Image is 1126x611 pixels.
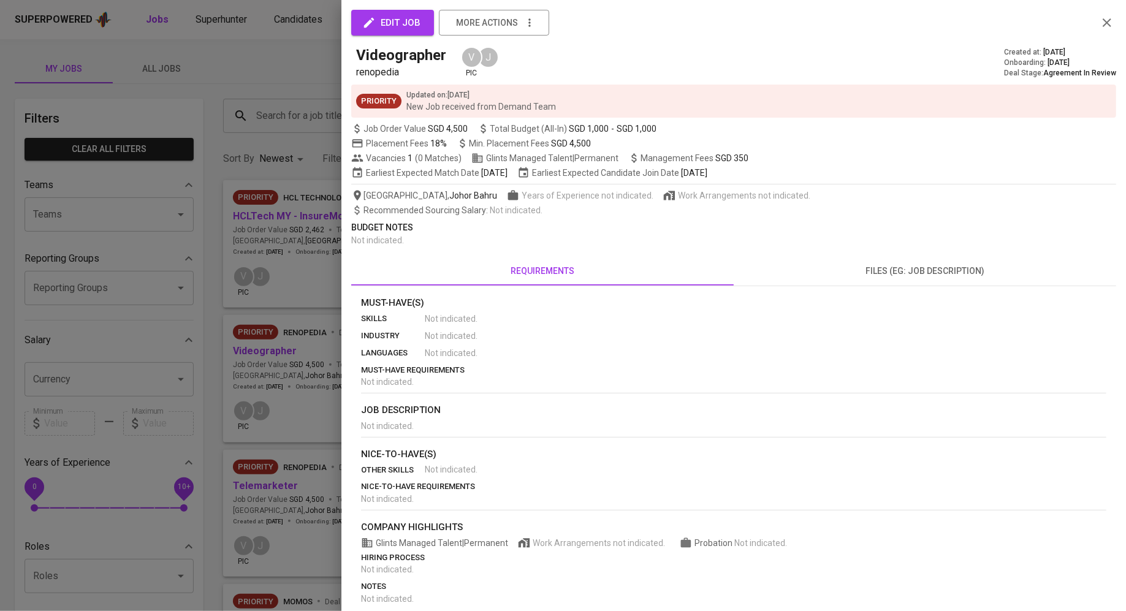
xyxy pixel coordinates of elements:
[356,96,401,107] span: Priority
[363,205,490,215] span: Recommended Sourcing Salary :
[361,537,508,549] span: Glints Managed Talent | Permanent
[361,552,1106,564] p: hiring process
[361,421,414,431] span: Not indicated .
[361,296,1106,310] p: Must-Have(s)
[741,264,1109,279] span: files (eg: job description)
[490,205,542,215] span: Not indicated .
[361,330,425,342] p: industry
[1048,58,1070,68] span: [DATE]
[430,139,447,148] span: 18%
[481,167,508,179] span: [DATE]
[522,189,653,202] span: Years of Experience not indicated.
[361,364,1106,376] p: must-have requirements
[361,564,414,574] span: Not indicated .
[361,480,1106,493] p: nice-to-have requirements
[569,123,609,135] span: SGD 1,000
[715,153,748,163] span: SGD 350
[361,520,1106,534] p: company highlights
[517,167,707,179] span: Earliest Expected Candidate Join Date
[365,15,420,31] span: edit job
[477,123,656,135] span: Total Budget (All-In)
[477,47,499,68] div: J
[533,537,665,549] span: Work Arrangements not indicated.
[351,152,462,164] span: Vacancies ( 0 Matches )
[694,538,734,548] span: Probation
[406,101,556,113] p: New Job received from Demand Team
[641,153,748,163] span: Management Fees
[425,313,477,325] span: Not indicated .
[1043,47,1065,58] span: [DATE]
[1004,58,1116,68] div: Onboarding :
[361,494,414,504] span: Not indicated .
[351,221,1116,234] p: Budget Notes
[361,377,414,387] span: Not indicated .
[351,189,497,202] span: [GEOGRAPHIC_DATA] ,
[425,463,477,476] span: Not indicated .
[439,10,549,36] button: more actions
[425,330,477,342] span: Not indicated .
[356,45,446,65] h5: Videographer
[449,189,497,202] span: Johor Bahru
[1004,68,1116,78] div: Deal Stage :
[469,139,591,148] span: Min. Placement Fees
[425,347,477,359] span: Not indicated .
[361,464,425,476] p: other skills
[551,139,591,148] span: SGD 4,500
[361,447,1106,461] p: nice-to-have(s)
[359,264,726,279] span: requirements
[361,313,425,325] p: skills
[351,167,508,179] span: Earliest Expected Match Date
[1004,47,1116,58] div: Created at :
[428,123,468,135] span: SGD 4,500
[617,123,656,135] span: SGD 1,000
[1043,69,1116,77] span: Agreement In Review
[681,167,707,179] span: [DATE]
[471,152,618,164] span: Glints Managed Talent | Permanent
[734,538,787,548] span: Not indicated .
[351,123,468,135] span: Job Order Value
[611,123,614,135] span: -
[361,403,1106,417] p: job description
[678,189,810,202] span: Work Arrangements not indicated.
[351,10,434,36] button: edit job
[361,594,414,604] span: Not indicated .
[406,152,413,164] span: 1
[351,235,404,245] span: Not indicated .
[361,580,1106,593] p: notes
[461,47,482,68] div: V
[461,47,482,78] div: pic
[456,15,518,31] span: more actions
[356,66,399,78] span: renopedia
[406,89,556,101] p: Updated on : [DATE]
[361,347,425,359] p: languages
[366,139,447,148] span: Placement Fees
